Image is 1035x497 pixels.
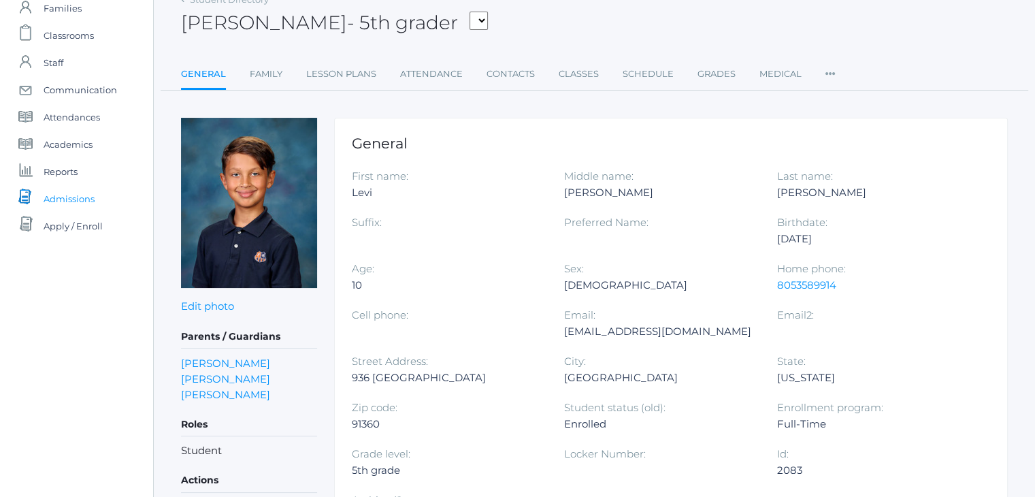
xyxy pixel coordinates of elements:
[352,308,408,321] label: Cell phone:
[250,61,282,88] a: Family
[777,447,789,460] label: Id:
[777,278,836,291] a: 8053589914
[352,277,544,293] div: 10
[181,371,270,387] a: [PERSON_NAME]
[564,416,756,432] div: Enrolled
[181,118,317,288] img: Levi Dailey-Langin
[777,216,827,229] label: Birthdate:
[697,61,736,88] a: Grades
[777,401,883,414] label: Enrollment program:
[44,212,103,240] span: Apply / Enroll
[564,323,756,340] div: [EMAIL_ADDRESS][DOMAIN_NAME]
[44,76,117,103] span: Communication
[181,413,317,436] h5: Roles
[777,231,969,247] div: [DATE]
[564,370,756,386] div: [GEOGRAPHIC_DATA]
[777,462,969,479] div: 2083
[564,447,646,460] label: Locker Number:
[759,61,802,88] a: Medical
[352,170,408,182] label: First name:
[777,308,814,321] label: Email2:
[777,355,806,368] label: State:
[623,61,674,88] a: Schedule
[352,447,410,460] label: Grade level:
[777,416,969,432] div: Full-Time
[564,308,595,321] label: Email:
[352,416,544,432] div: 91360
[564,216,648,229] label: Preferred Name:
[181,355,270,371] a: [PERSON_NAME]
[181,61,226,90] a: General
[352,135,990,151] h1: General
[487,61,535,88] a: Contacts
[777,262,846,275] label: Home phone:
[564,355,586,368] label: City:
[181,469,317,492] h5: Actions
[44,22,94,49] span: Classrooms
[44,103,100,131] span: Attendances
[181,443,317,459] li: Student
[44,49,63,76] span: Staff
[352,216,382,229] label: Suffix:
[400,61,463,88] a: Attendance
[306,61,376,88] a: Lesson Plans
[777,370,969,386] div: [US_STATE]
[564,170,634,182] label: Middle name:
[352,355,428,368] label: Street Address:
[564,185,756,201] div: [PERSON_NAME]
[777,170,833,182] label: Last name:
[777,185,969,201] div: [PERSON_NAME]
[564,401,666,414] label: Student status (old):
[352,370,544,386] div: 936 [GEOGRAPHIC_DATA]
[44,158,78,185] span: Reports
[181,387,270,402] a: [PERSON_NAME]
[181,12,488,33] h2: [PERSON_NAME]
[352,262,374,275] label: Age:
[44,131,93,158] span: Academics
[181,300,234,312] a: Edit photo
[352,185,544,201] div: Levi
[564,262,584,275] label: Sex:
[352,462,544,479] div: 5th grade
[564,277,756,293] div: [DEMOGRAPHIC_DATA]
[559,61,599,88] a: Classes
[44,185,95,212] span: Admissions
[347,11,458,34] span: - 5th grader
[181,325,317,349] h5: Parents / Guardians
[352,401,397,414] label: Zip code:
